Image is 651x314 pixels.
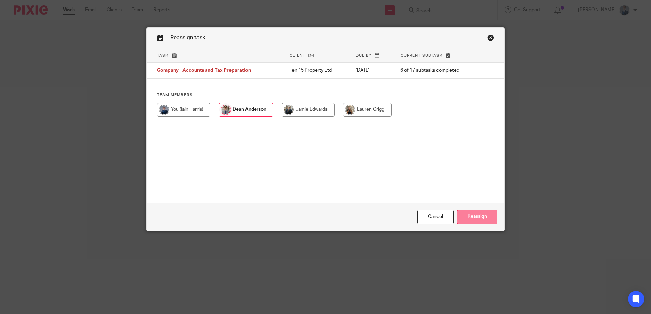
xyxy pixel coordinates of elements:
[170,35,205,40] span: Reassign task
[157,54,169,57] span: Task
[401,54,443,57] span: Current subtask
[157,68,251,73] span: Company - Accounts and Tax Preparation
[290,54,305,57] span: Client
[394,63,480,79] td: 6 of 17 subtasks completed
[290,67,342,74] p: Ten 15 Property Ltd
[487,34,494,43] a: Close this dialog window
[457,210,497,224] input: Reassign
[157,92,494,98] h4: Team members
[417,210,454,224] a: Close this dialog window
[356,54,371,57] span: Due by
[355,67,387,74] p: [DATE]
